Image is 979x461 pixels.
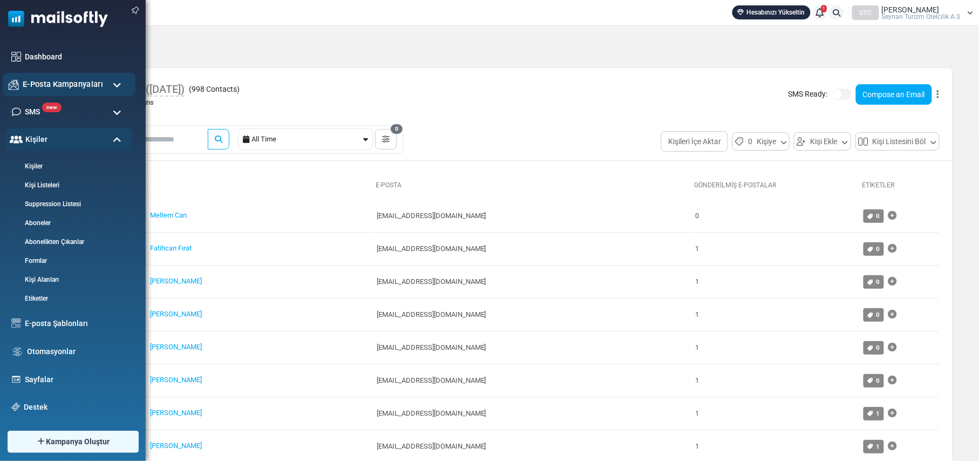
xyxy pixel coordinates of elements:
[794,132,851,151] button: Kişi Ekle
[855,132,940,151] button: Kişi Listesini Böl
[371,364,690,397] td: [EMAIL_ADDRESS][DOMAIN_NAME]
[813,5,827,20] a: 1
[876,443,880,450] span: 1
[788,84,940,105] div: SMS Ready:
[862,181,895,189] a: Etiketler
[11,52,21,62] img: dashboard-icon.svg
[42,103,62,112] span: new
[694,181,777,189] a: Gönderilmiş E-Postalar
[690,397,858,430] td: 1
[852,5,974,20] a: STO [PERSON_NAME] Seynan Turi̇zm Otelci̇li̇k A.S
[371,200,690,233] td: [EMAIL_ADDRESS][DOMAIN_NAME]
[9,79,19,90] img: campaigns-icon.png
[864,440,884,453] a: 1
[6,275,130,284] a: Kişi Alanları
[150,343,202,351] a: [PERSON_NAME]
[371,232,690,265] td: [EMAIL_ADDRESS][DOMAIN_NAME]
[150,277,202,285] a: [PERSON_NAME]
[876,245,880,253] span: 0
[690,364,858,397] td: 1
[6,161,130,171] a: Kişiler
[371,331,690,364] td: [EMAIL_ADDRESS][DOMAIN_NAME]
[876,410,880,417] span: 1
[732,5,811,19] a: Hesabınızı Yükseltin
[690,232,858,265] td: 1
[25,134,47,145] span: Kişiler
[189,84,240,95] span: ( )
[876,311,880,318] span: 0
[46,436,110,448] span: Kampanya Oluştur
[864,242,884,256] a: 0
[375,129,397,150] button: 0
[6,294,130,303] a: Etiketler
[11,345,23,358] img: workflow.svg
[661,131,728,152] button: Kişileri İçe Aktar
[11,107,21,117] img: sms-icon.png
[882,13,961,20] span: Seynan Turi̇zm Otelci̇li̇k A.S
[6,218,130,228] a: Aboneler
[6,237,130,247] a: Abonelikten Çıkanlar
[888,370,897,391] a: Etiket Ekle
[876,377,880,384] span: 0
[864,341,884,355] a: 0
[882,6,940,13] span: [PERSON_NAME]
[864,407,884,421] a: 1
[11,403,20,411] img: support-icon.svg
[888,337,897,358] a: Etiket Ekle
[10,135,23,143] img: contacts-icon-active.svg
[690,265,858,298] td: 1
[371,265,690,298] td: [EMAIL_ADDRESS][DOMAIN_NAME]
[876,278,880,286] span: 0
[732,132,790,151] button: 0Kişiye
[371,397,690,430] td: [EMAIL_ADDRESS][DOMAIN_NAME]
[150,409,202,417] a: [PERSON_NAME]
[25,106,40,118] span: SMS
[864,275,884,289] a: 0
[25,318,127,329] a: E-posta Şablonları
[888,436,897,457] a: Etiket Ekle
[6,199,130,209] a: Suppression Listesi
[25,51,127,63] a: Dashboard
[11,318,21,328] img: email-templates-icon.svg
[150,211,187,219] a: Meltem Can
[876,212,880,220] span: 0
[888,205,897,227] a: Etiket Ekle
[821,5,827,12] span: 1
[864,209,884,223] a: 0
[11,375,21,384] img: landing_pages.svg
[25,374,127,385] a: Sayfalar
[371,298,690,331] td: [EMAIL_ADDRESS][DOMAIN_NAME]
[150,442,202,450] a: [PERSON_NAME]
[876,344,880,351] span: 0
[856,84,932,105] a: Compose an Email
[150,310,202,318] a: [PERSON_NAME]
[27,346,127,357] a: Otomasyonlar
[864,374,884,388] a: 0
[888,238,897,260] a: Etiket Ekle
[690,331,858,364] td: 1
[690,298,858,331] td: 1
[391,124,403,134] span: 0
[748,135,752,148] span: 0
[888,403,897,424] a: Etiket Ekle
[376,181,402,189] a: E-Posta
[24,402,127,413] a: Destek
[852,5,879,20] div: STO
[6,256,130,266] a: Formlar
[888,271,897,293] a: Etiket Ekle
[864,308,884,322] a: 0
[6,180,130,190] a: Kişi Listeleri
[251,129,361,150] div: All Time
[150,376,202,384] a: [PERSON_NAME]
[23,78,103,90] span: E-Posta Kampanyaları
[192,85,237,93] span: 998 Contacts
[150,244,192,252] a: Fatihcan Fırat
[690,200,858,233] td: 0
[888,304,897,326] a: Etiket Ekle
